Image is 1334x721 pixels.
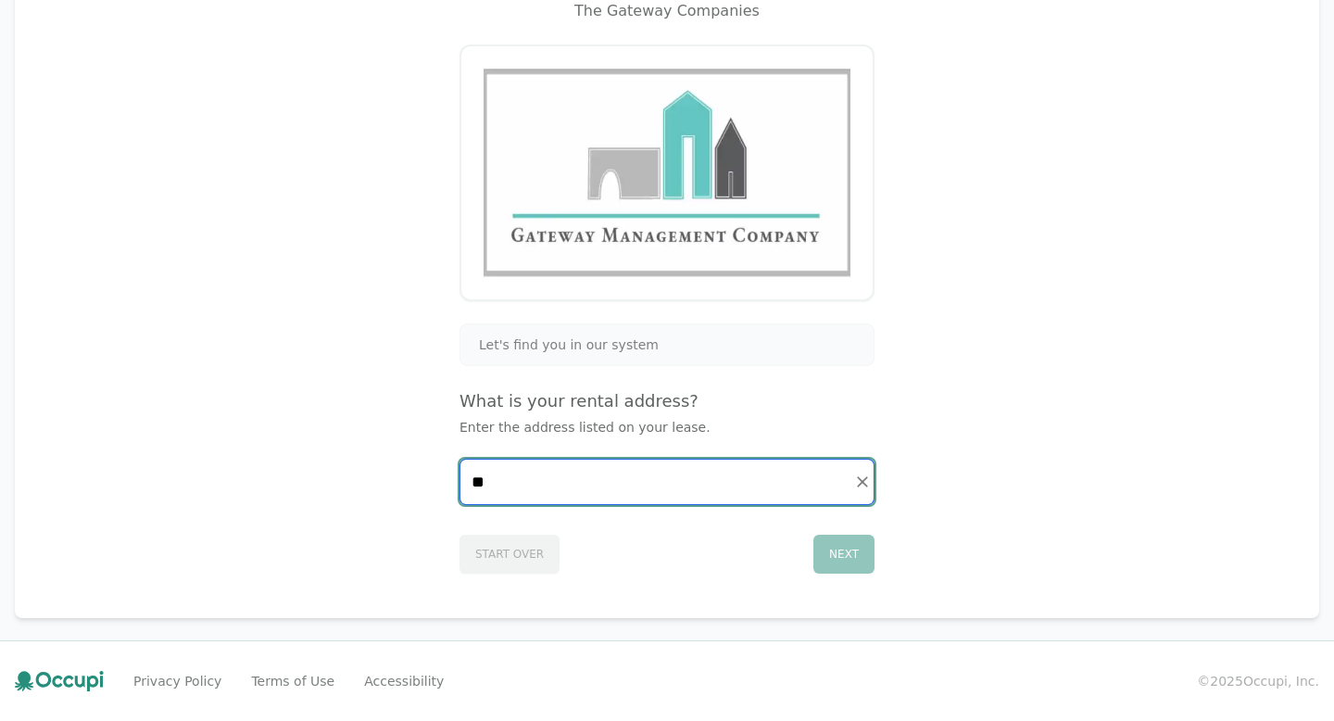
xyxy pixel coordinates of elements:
[251,672,334,690] a: Terms of Use
[459,418,875,436] p: Enter the address listed on your lease.
[364,672,444,690] a: Accessibility
[849,469,875,495] button: Clear
[479,335,659,354] span: Let's find you in our system
[459,388,875,414] h4: What is your rental address?
[460,460,874,504] input: Start typing...
[1197,672,1319,690] small: © 2025 Occupi, Inc.
[484,69,850,277] img: Gateway Management
[133,672,221,690] a: Privacy Policy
